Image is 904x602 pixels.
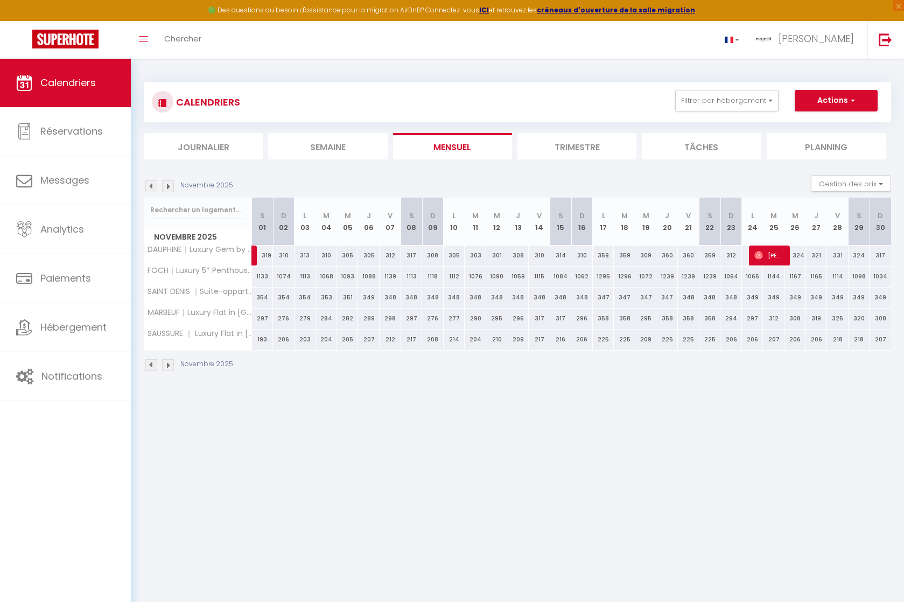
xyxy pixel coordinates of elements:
[763,288,784,307] div: 349
[537,211,542,221] abbr: V
[593,288,614,307] div: 347
[452,211,455,221] abbr: L
[550,309,572,328] div: 317
[164,33,201,44] span: Chercher
[337,246,359,265] div: 305
[401,246,423,265] div: 317
[550,330,572,349] div: 216
[273,330,295,349] div: 206
[806,267,828,286] div: 1165
[444,198,465,246] th: 10
[656,246,678,265] div: 360
[784,309,806,328] div: 308
[720,309,742,328] div: 294
[150,200,246,220] input: Rechercher un logement...
[295,246,316,265] div: 313
[728,211,734,221] abbr: D
[678,267,699,286] div: 1239
[635,267,657,286] div: 1072
[857,211,861,221] abbr: S
[720,330,742,349] div: 206
[614,288,635,307] div: 347
[173,90,240,114] h3: CALENDRIERS
[465,330,486,349] div: 204
[323,211,330,221] abbr: M
[763,309,784,328] div: 312
[486,309,508,328] div: 295
[444,246,465,265] div: 305
[635,246,657,265] div: 309
[635,198,657,246] th: 19
[337,330,359,349] div: 205
[273,309,295,328] div: 276
[393,133,512,159] li: Mensuel
[678,309,699,328] div: 358
[699,288,721,307] div: 348
[486,267,508,286] div: 1090
[507,267,529,286] div: 1059
[795,90,878,111] button: Actions
[827,330,849,349] div: 218
[742,330,763,349] div: 206
[268,133,387,159] li: Semaine
[316,330,337,349] div: 204
[602,211,605,221] abbr: L
[273,246,295,265] div: 310
[146,246,254,254] span: DAUPHINE｜Luxury Gem by the Seine | Saint-Germain | 4stars
[678,288,699,307] div: 348
[784,198,806,246] th: 26
[806,330,828,349] div: 206
[146,267,254,275] span: FOCH｜Luxury 5* Penthouse on Prestigious Avenue Foch
[409,211,414,221] abbr: S
[380,267,401,286] div: 1139
[156,21,209,59] a: Chercher
[144,229,251,245] span: Novembre 2025
[571,288,593,307] div: 348
[870,309,891,328] div: 308
[755,31,772,47] img: ...
[814,211,818,221] abbr: J
[479,5,489,15] strong: ICI
[849,330,870,349] div: 218
[792,211,798,221] abbr: M
[180,359,233,369] p: Novembre 2025
[806,246,828,265] div: 321
[273,267,295,286] div: 1074
[827,198,849,246] th: 28
[401,267,423,286] div: 1113
[806,309,828,328] div: 319
[252,309,274,328] div: 297
[806,198,828,246] th: 27
[40,76,96,89] span: Calendriers
[401,309,423,328] div: 297
[337,309,359,328] div: 282
[870,330,891,349] div: 207
[593,330,614,349] div: 225
[32,30,99,48] img: Super Booking
[516,211,520,221] abbr: J
[784,267,806,286] div: 1167
[146,288,254,296] span: SAINT DENIS ｜Suite-appartement 4star pour 6 | 10 min du Marais
[614,198,635,246] th: 18
[699,309,721,328] div: 358
[656,330,678,349] div: 225
[465,246,486,265] div: 303
[40,173,89,187] span: Messages
[806,288,828,307] div: 349
[472,211,479,221] abbr: M
[507,330,529,349] div: 209
[517,133,636,159] li: Trimestre
[849,198,870,246] th: 29
[614,330,635,349] div: 225
[380,309,401,328] div: 298
[763,330,784,349] div: 207
[593,246,614,265] div: 359
[614,309,635,328] div: 358
[678,246,699,265] div: 360
[252,288,274,307] div: 354
[763,267,784,286] div: 1144
[281,211,286,221] abbr: D
[507,288,529,307] div: 348
[571,198,593,246] th: 16
[486,198,508,246] th: 12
